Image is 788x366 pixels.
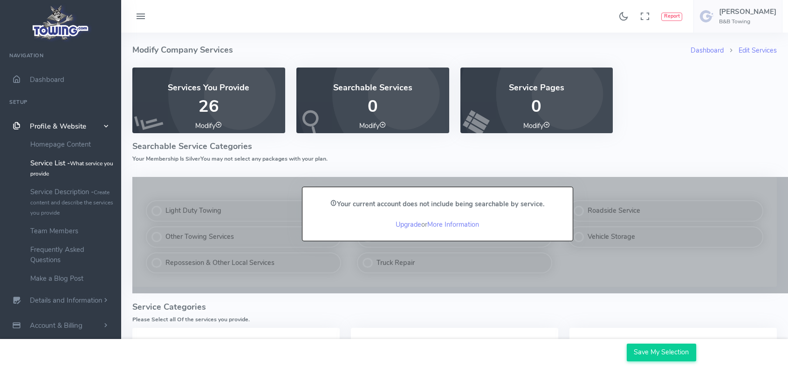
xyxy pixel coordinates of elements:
[132,142,777,151] h4: Searchable Service Categories
[200,155,328,163] span: You may not select any packages with your plan.
[302,187,573,241] div: or
[396,220,421,229] a: Upgrade
[359,121,386,130] a: Modify
[30,321,82,330] span: Account & Billing
[144,83,274,93] h4: Services You Provide
[739,46,777,55] a: Edit Services
[719,8,776,15] h5: [PERSON_NAME]
[195,121,222,130] a: Modify
[368,95,378,118] span: 0
[23,222,121,240] a: Team Members
[699,9,714,24] img: user-image
[627,344,696,361] input: Save My Selection
[30,122,86,131] span: Profile & Website
[661,13,682,21] button: Report
[523,121,550,130] a: Modify
[23,269,121,288] a: Make a Blog Post
[132,303,777,312] h4: Service Categories
[30,75,64,84] span: Dashboard
[23,135,121,154] a: Homepage Content
[308,83,438,93] h4: Searchable Services
[719,19,776,25] h6: B&B Towing
[30,189,113,217] small: Create content and describe the services you provide
[472,83,602,93] h4: Service Pages
[472,97,602,116] p: 0
[30,296,103,305] span: Details and Information
[330,199,545,209] strong: Your current account does not include being searchable by service.
[23,183,121,222] a: Service Description -Create content and describe the services you provide
[132,33,691,68] h4: Modify Company Services
[427,220,479,229] a: More Information
[23,154,121,183] a: Service List -What service you provide
[30,160,113,177] small: What service you provide
[132,156,777,162] h6: Your Membership Is Silver
[23,240,121,269] a: Frequently Asked Questions
[691,46,724,55] a: Dashboard
[29,3,92,42] img: logo
[144,97,274,116] p: 26
[132,317,777,323] h6: Please Select all Of the services you provide.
